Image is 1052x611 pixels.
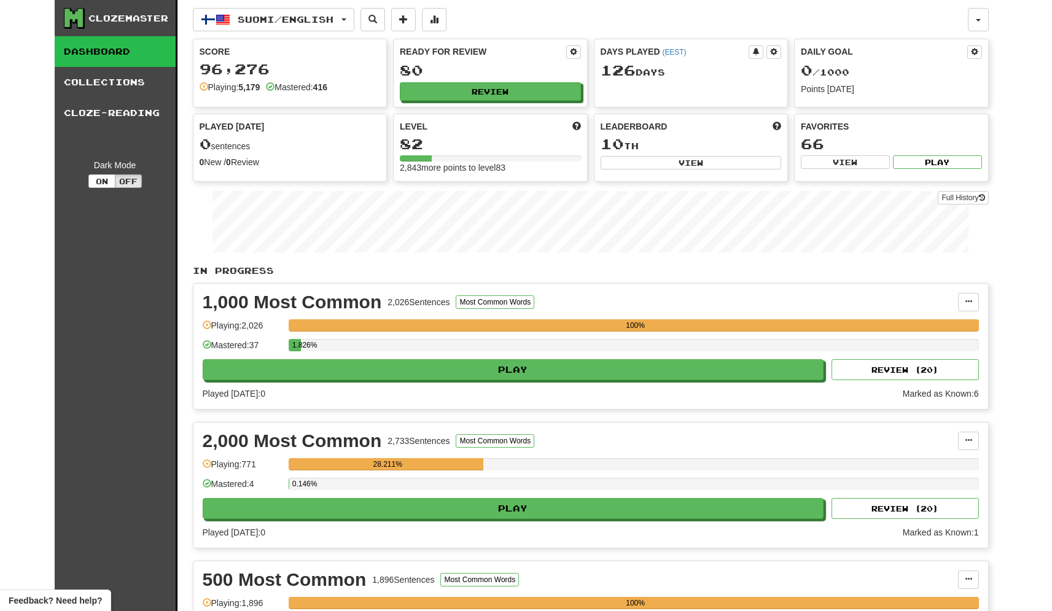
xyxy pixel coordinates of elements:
div: Days Played [601,45,749,58]
div: Playing: 771 [203,458,282,478]
div: 100% [292,597,979,609]
button: View [601,156,782,169]
div: Mastered: [266,81,327,93]
span: Level [400,120,427,133]
button: Play [893,155,982,169]
div: Score [200,45,381,58]
div: 1,896 Sentences [372,574,434,586]
strong: 0 [200,157,205,167]
div: 100% [292,319,979,332]
a: Cloze-Reading [55,98,176,128]
p: In Progress [193,265,989,277]
span: Played [DATE]: 0 [203,389,265,399]
div: 500 Most Common [203,570,367,589]
div: Mastered: 4 [203,478,282,498]
button: Review (20) [832,359,979,380]
button: Most Common Words [456,434,534,448]
span: 0 [801,61,812,79]
button: Play [203,359,824,380]
div: Points [DATE] [801,83,982,95]
div: Playing: [200,81,260,93]
strong: 5,179 [238,82,260,92]
div: Favorites [801,120,982,133]
strong: 416 [313,82,327,92]
button: Review [400,82,581,101]
button: Search sentences [360,8,385,31]
span: Played [DATE] [200,120,265,133]
button: Most Common Words [456,295,534,309]
div: th [601,136,782,152]
button: More stats [422,8,446,31]
span: Suomi / English [238,14,333,25]
a: (EEST) [662,48,686,56]
div: 2,843 more points to level 83 [400,162,581,174]
div: 1,000 Most Common [203,293,382,311]
button: Suomi/English [193,8,354,31]
div: 80 [400,63,581,78]
div: 66 [801,136,982,152]
div: sentences [200,136,381,152]
a: Full History [938,191,988,204]
div: Marked as Known: 6 [903,387,979,400]
button: Add sentence to collection [391,8,416,31]
div: 28.211% [292,458,483,470]
div: Day s [601,63,782,79]
div: 2,733 Sentences [388,435,450,447]
button: View [801,155,890,169]
span: 0 [200,135,211,152]
div: Ready for Review [400,45,566,58]
div: 2,026 Sentences [388,296,450,308]
div: Mastered: 37 [203,339,282,359]
span: Score more points to level up [572,120,581,133]
strong: 0 [226,157,231,167]
span: 10 [601,135,624,152]
div: 2,000 Most Common [203,432,382,450]
button: Review (20) [832,498,979,519]
div: New / Review [200,156,381,168]
button: Play [203,498,824,519]
a: Collections [55,67,176,98]
button: Most Common Words [440,573,519,586]
span: This week in points, UTC [773,120,781,133]
button: On [88,174,115,188]
div: 1.826% [292,339,301,351]
a: Dashboard [55,36,176,67]
button: Off [115,174,142,188]
div: Dark Mode [64,159,166,171]
div: Marked as Known: 1 [903,526,979,539]
span: Open feedback widget [9,594,102,607]
span: / 1000 [801,67,849,77]
div: Playing: 2,026 [203,319,282,340]
div: 82 [400,136,581,152]
div: 96,276 [200,61,381,77]
div: Daily Goal [801,45,967,59]
div: Clozemaster [88,12,168,25]
span: Leaderboard [601,120,668,133]
span: 126 [601,61,636,79]
span: Played [DATE]: 0 [203,527,265,537]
